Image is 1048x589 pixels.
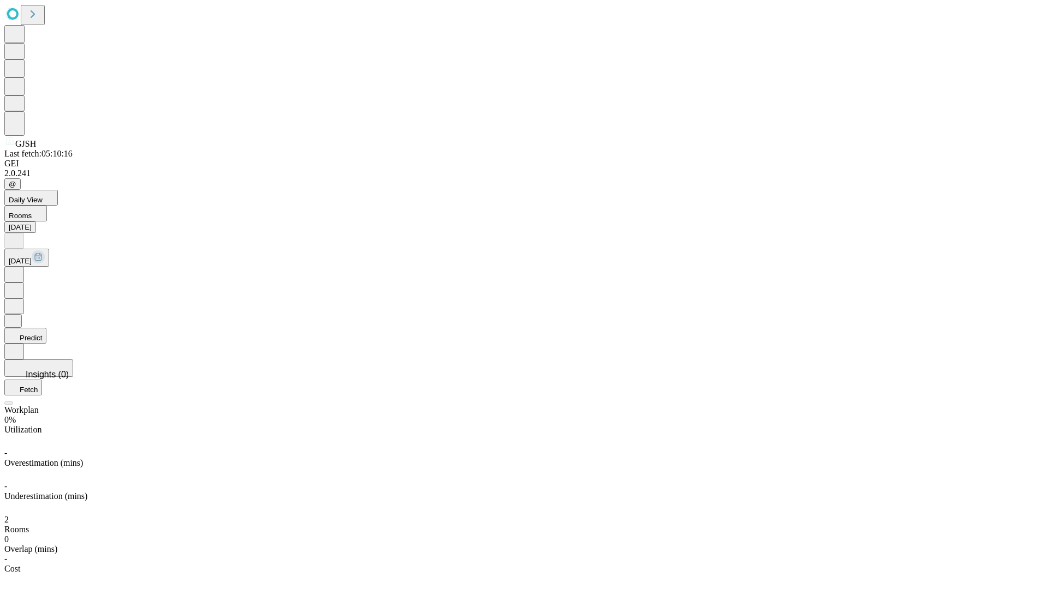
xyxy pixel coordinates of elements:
[15,139,36,148] span: GJSH
[4,564,20,573] span: Cost
[4,149,73,158] span: Last fetch: 05:10:16
[4,249,49,267] button: [DATE]
[4,415,16,424] span: 0%
[9,257,32,265] span: [DATE]
[4,425,41,434] span: Utilization
[4,482,7,491] span: -
[4,190,58,206] button: Daily View
[9,212,32,220] span: Rooms
[4,554,7,563] span: -
[4,448,7,458] span: -
[4,525,29,534] span: Rooms
[4,534,9,544] span: 0
[4,206,47,221] button: Rooms
[9,180,16,188] span: @
[4,380,42,395] button: Fetch
[4,458,83,467] span: Overestimation (mins)
[4,221,36,233] button: [DATE]
[4,544,57,554] span: Overlap (mins)
[4,328,46,344] button: Predict
[4,515,9,524] span: 2
[4,405,39,414] span: Workplan
[4,359,73,377] button: Insights (0)
[4,159,1044,169] div: GEI
[4,491,87,501] span: Underestimation (mins)
[4,178,21,190] button: @
[4,169,1044,178] div: 2.0.241
[26,370,69,379] span: Insights (0)
[9,196,43,204] span: Daily View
